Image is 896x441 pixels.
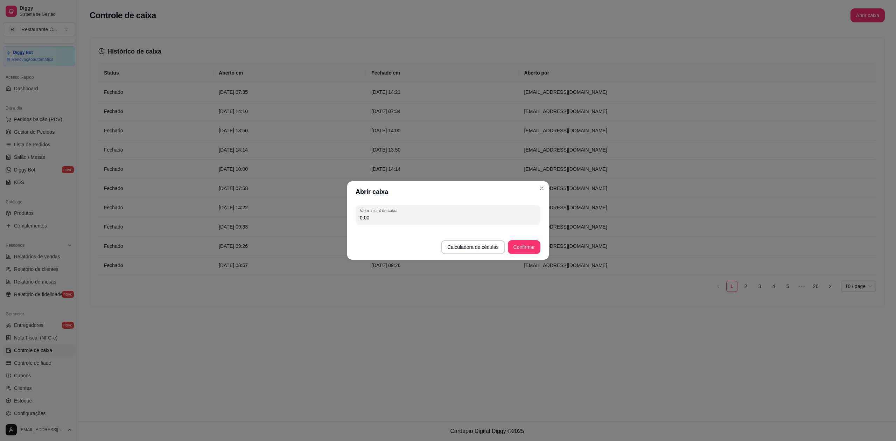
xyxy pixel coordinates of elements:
[360,208,400,213] label: Valor inicial do caixa
[360,214,536,221] input: Valor inicial do caixa
[536,183,547,194] button: Close
[508,240,540,254] button: Confirmar
[441,240,505,254] button: Calculadora de cédulas
[347,181,549,202] header: Abrir caixa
